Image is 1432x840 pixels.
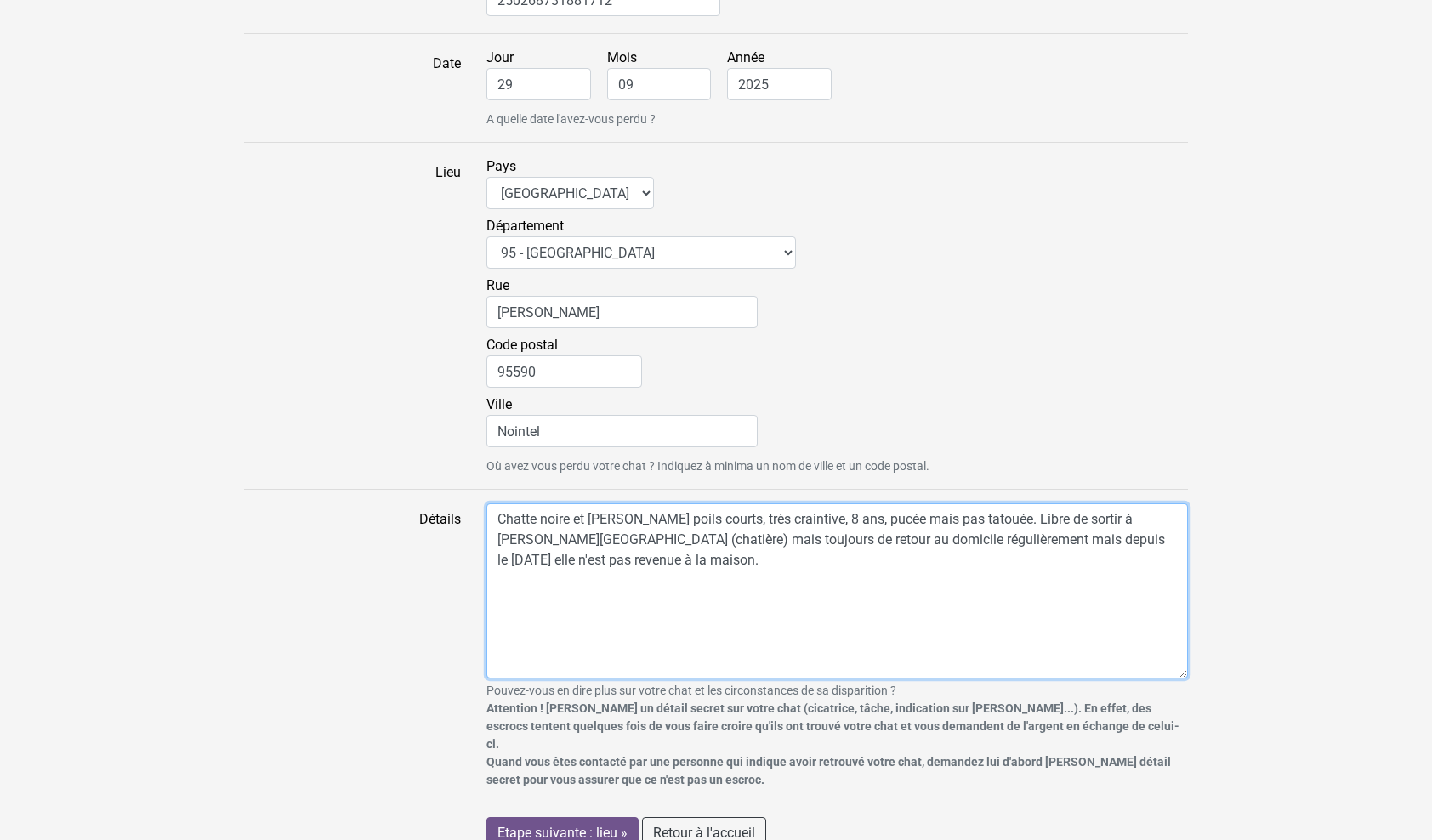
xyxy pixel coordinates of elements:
[486,177,654,209] select: Pays
[486,335,642,388] label: Code postal
[231,156,474,475] label: Lieu
[486,111,1188,128] small: A quelle date l'avez-vous perdu ?
[486,355,642,388] input: Code postal
[486,156,654,209] label: Pays
[607,68,712,100] input: Mois
[486,236,796,269] select: Département
[486,216,796,269] label: Département
[486,415,758,447] input: Ville
[486,394,758,447] label: Ville
[486,296,758,328] input: Rue
[231,503,474,789] label: Détails
[486,701,1179,786] strong: Attention ! [PERSON_NAME] un détail secret sur votre chat (cicatrice, tâche, indication sur [PERS...
[486,275,758,328] label: Rue
[486,68,591,100] input: Jour
[486,457,1188,475] small: Où avez vous perdu votre chat ? Indiquez à minima un nom de ville et un code postal.
[607,48,725,100] label: Mois
[727,48,844,100] label: Année
[486,48,604,100] label: Jour
[727,68,832,100] input: Année
[231,48,474,128] label: Date
[486,682,1188,789] small: Pouvez-vous en dire plus sur votre chat et les circonstances de sa disparition ?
